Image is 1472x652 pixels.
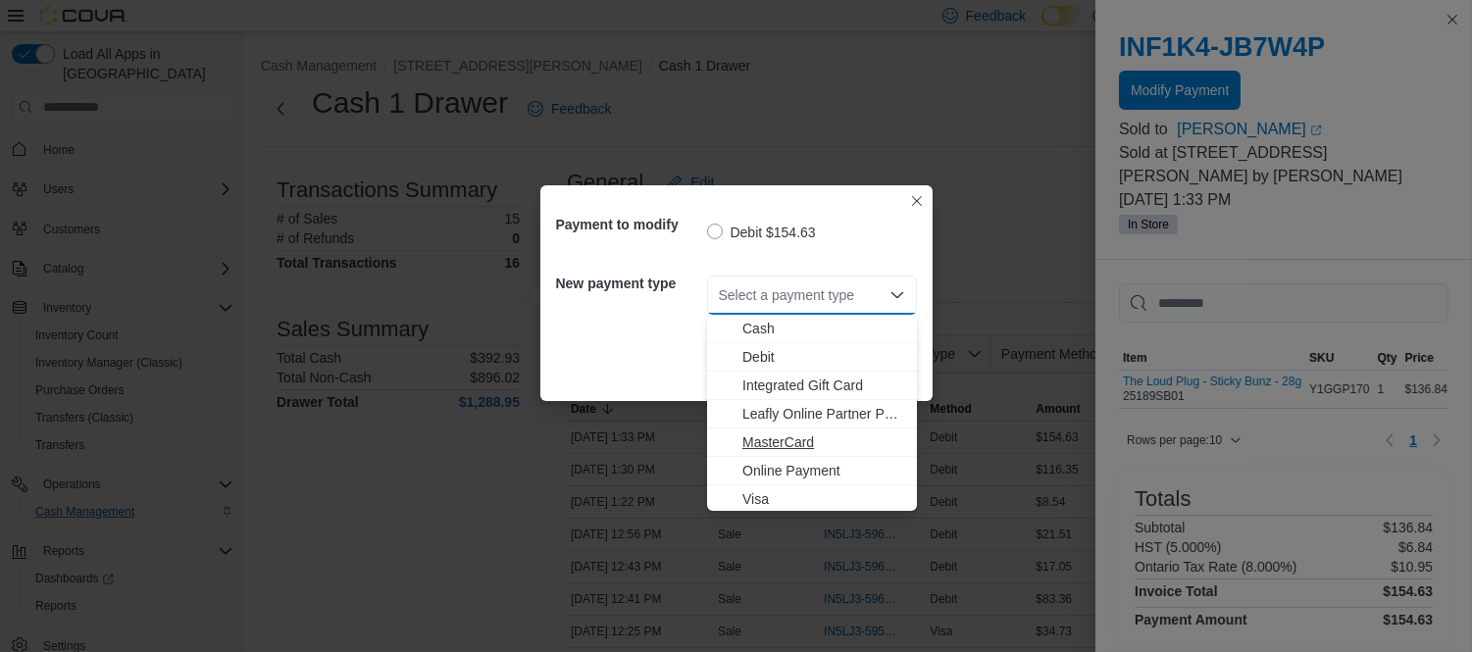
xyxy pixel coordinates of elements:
input: Accessible screen reader label [719,283,721,307]
button: Online Payment [707,457,917,485]
span: Visa [742,489,905,509]
button: Cash [707,315,917,343]
div: Choose from the following options [707,315,917,514]
button: Visa [707,485,917,514]
label: Debit $154.63 [707,221,816,244]
button: Integrated Gift Card [707,372,917,400]
span: Online Payment [742,461,905,480]
h5: New payment type [556,264,703,303]
button: Closes this modal window [905,189,929,213]
button: Debit [707,343,917,372]
span: Cash [742,319,905,338]
button: Close list of options [889,287,905,303]
button: Leafly Online Partner Payment [707,400,917,428]
span: Debit [742,347,905,367]
span: MasterCard [742,432,905,452]
button: MasterCard [707,428,917,457]
span: Integrated Gift Card [742,376,905,395]
h5: Payment to modify [556,205,703,244]
span: Leafly Online Partner Payment [742,404,905,424]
